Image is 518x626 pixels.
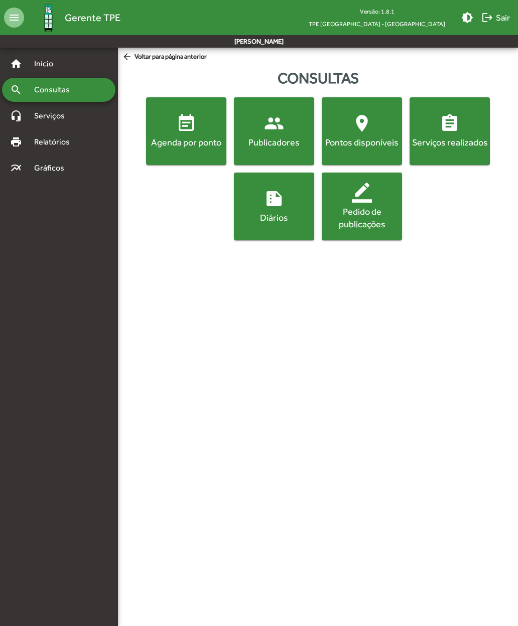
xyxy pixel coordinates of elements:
[10,162,22,174] mat-icon: multiline_chart
[461,12,473,24] mat-icon: brightness_medium
[477,9,514,27] button: Sair
[24,2,120,34] a: Gerente TPE
[264,189,284,209] mat-icon: summarize
[236,211,312,224] div: Diários
[481,9,510,27] span: Sair
[352,183,372,203] mat-icon: border_color
[234,173,314,240] button: Diários
[352,113,372,133] mat-icon: location_on
[146,97,226,165] button: Agenda por ponto
[148,136,224,148] div: Agenda por ponto
[412,136,488,148] div: Serviços realizados
[10,58,22,70] mat-icon: home
[410,97,490,165] button: Serviços realizados
[118,67,518,89] div: Consultas
[440,113,460,133] mat-icon: assignment
[322,97,402,165] button: Pontos disponíveis
[122,52,135,63] mat-icon: arrow_back
[322,173,402,240] button: Pedido de publicações
[324,136,400,148] div: Pontos disponíveis
[122,52,207,63] span: Voltar para página anterior
[234,97,314,165] button: Publicadores
[10,136,22,148] mat-icon: print
[10,110,22,122] mat-icon: headset_mic
[28,84,83,96] span: Consultas
[28,136,83,148] span: Relatórios
[65,10,120,26] span: Gerente TPE
[236,136,312,148] div: Publicadores
[176,113,196,133] mat-icon: event_note
[28,58,68,70] span: Início
[301,5,453,18] div: Versão: 1.8.1
[28,110,78,122] span: Serviços
[10,84,22,96] mat-icon: search
[264,113,284,133] mat-icon: people
[32,2,65,34] img: Logo
[4,8,24,28] mat-icon: menu
[481,12,493,24] mat-icon: logout
[28,162,78,174] span: Gráficos
[324,205,400,230] div: Pedido de publicações
[301,18,453,30] span: TPE [GEOGRAPHIC_DATA] - [GEOGRAPHIC_DATA]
